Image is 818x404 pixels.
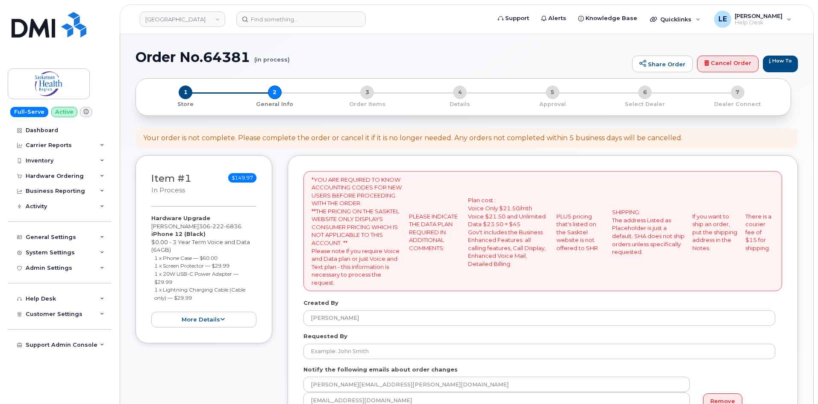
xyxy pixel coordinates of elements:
[692,212,739,252] p: If you want to ship an order, put the shipping address in the Notes.
[143,99,229,108] a: 1 Store
[556,212,605,252] p: PLUS pricing that's listed on the Sasktel website is not offered to SHR
[151,312,256,327] button: more details
[154,255,218,261] small: 1 x Phone Case — $60.00
[151,214,256,327] div: [PERSON_NAME] $0.00 - 3 Year Term Voice and Data (64GB)
[612,208,686,256] p: SHIPPING: The address Listed as Placeholder is just a default. SHA does not ship orders unless sp...
[303,366,458,374] label: Notify the following emails about order changes
[303,299,338,307] label: Created By
[151,173,191,195] h3: Item #1
[179,86,192,99] span: 1
[303,332,347,340] label: Requested By
[154,286,245,301] small: 1 x Lightning Charging Cable (Cable only) — $29.99
[154,262,230,269] small: 1 x Screen Protector — $29.99
[199,223,241,230] span: 306
[312,176,402,287] p: *YOU ARE REQUIRED TO KNOW ACCOUNTING CODES FOR NEW USERS BEFORE PROCEEDING WITH THE ORDER. **THE ...
[468,196,550,268] p: Plan cost : Voice Only $21.50/mth Voice $21.50 and Unlimited Data $23.50 = $45 Gov't includes the...
[745,212,774,252] p: There is a courier fee of $15 for shipping.
[303,377,690,392] input: Example: john@appleseed.com
[151,215,210,221] strong: Hardware Upgrade
[224,223,241,230] span: 6836
[146,100,225,108] p: Store
[143,133,683,143] div: Your order is not complete. Please complete the order or cancel it if it is no longer needed. Any...
[781,367,812,398] iframe: Messenger Launcher
[135,50,628,65] h1: Order No.64381
[151,186,185,194] small: in process
[210,223,224,230] span: 222
[763,56,798,73] a: How To
[632,56,693,73] a: Share Order
[303,344,775,359] input: Example: John Smith
[254,50,290,63] small: (in process)
[697,56,759,73] a: Cancel Order
[228,173,256,183] span: $149.97
[151,230,206,237] strong: iPhone 12 (Black)
[154,271,238,285] small: 1 x 20W USB-C Power Adapter — $29.99
[409,212,461,252] p: PLEASE INDICATE THE DATA PLAN REQUIRED IN ADDITIONAL COMMENTS:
